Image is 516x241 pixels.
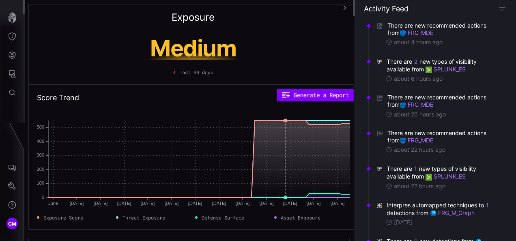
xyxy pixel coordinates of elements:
[37,139,44,144] text: 400
[426,174,432,181] img: Splunk ES
[387,165,498,180] span: There are new types of visibility available from
[394,219,412,226] time: [DATE]
[414,165,417,173] button: 1
[172,13,215,22] h2: Exposure
[394,75,443,82] time: about 6 hours ago
[400,137,433,144] a: FRG_MDE
[486,201,489,209] button: 1
[414,58,418,66] button: 2
[387,129,498,144] span: There are new recommended actions from
[70,201,84,206] text: [DATE]
[400,29,433,36] a: FRG_MDE
[260,201,274,206] text: [DATE]
[94,201,108,206] text: [DATE]
[400,30,406,37] img: Microsoft Defender
[364,4,408,13] h4: Activity Feed
[37,125,44,129] text: 500
[283,201,297,206] text: [DATE]
[387,22,498,37] span: There are new recommended actions from
[387,94,498,108] span: There are new recommended actions from
[400,101,433,108] a: FRG_MDE
[117,37,269,60] h1: Medium
[48,201,58,206] text: June
[123,214,165,221] span: Threat Exposure
[277,89,353,101] button: Generate a Report
[284,196,287,199] g: Defense Surface: 0
[202,214,244,221] span: Defense Surface
[394,183,445,190] time: about 22 hours ago
[117,201,131,206] text: [DATE]
[400,102,406,109] img: Microsoft Defender
[42,195,44,200] text: 0
[281,214,320,221] span: Asset Exposure
[141,201,155,206] text: [DATE]
[387,201,498,217] span: Interpres automapped techniques to detections from
[394,146,445,153] time: about 22 hours ago
[43,214,83,221] span: Exposure Score
[37,181,44,185] text: 100
[430,209,475,216] a: FRG_M_Graph
[400,138,406,144] img: Microsoft Defender
[426,66,466,73] a: SPLUNK_ES
[426,173,466,180] a: SPLUNK_ES
[37,167,44,172] text: 200
[236,201,250,206] text: [DATE]
[331,201,345,206] text: [DATE]
[394,39,443,46] time: about 4 hours ago
[37,93,79,103] h2: Score Trend
[394,111,446,118] time: about 20 hours ago
[426,67,432,73] img: Splunk ES
[212,201,226,206] text: [DATE]
[387,58,498,73] span: There are new types of visibility available from
[165,201,179,206] text: [DATE]
[307,201,321,206] text: [DATE]
[37,153,44,157] text: 300
[188,201,202,206] text: [DATE]
[430,210,436,217] img: Microsoft Graph
[8,219,17,228] span: CM
[0,214,24,233] button: CM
